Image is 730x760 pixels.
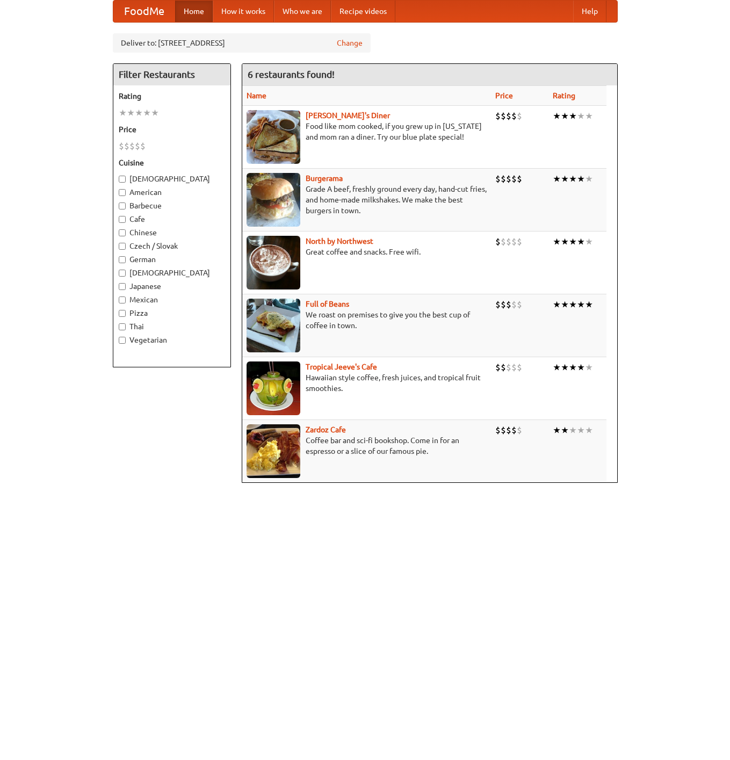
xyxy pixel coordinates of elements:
[119,270,126,277] input: [DEMOGRAPHIC_DATA]
[247,424,300,478] img: zardoz.jpg
[143,107,151,119] li: ★
[247,372,487,394] p: Hawaiian style coffee, fresh juices, and tropical fruit smoothies.
[585,110,593,122] li: ★
[495,91,513,100] a: Price
[119,157,225,168] h5: Cuisine
[569,424,577,436] li: ★
[119,107,127,119] li: ★
[247,236,300,289] img: north.jpg
[306,111,390,120] a: [PERSON_NAME]'s Diner
[119,202,126,209] input: Barbecue
[119,267,225,278] label: [DEMOGRAPHIC_DATA]
[248,69,335,79] ng-pluralize: 6 restaurants found!
[501,299,506,310] li: $
[495,361,501,373] li: $
[274,1,331,22] a: Who we are
[247,435,487,457] p: Coffee bar and sci-fi bookshop. Come in for an espresso or a slice of our famous pie.
[553,236,561,248] li: ★
[337,38,363,48] a: Change
[119,335,225,345] label: Vegetarian
[213,1,274,22] a: How it works
[247,247,487,257] p: Great coffee and snacks. Free wifi.
[553,91,575,100] a: Rating
[119,321,225,332] label: Thai
[119,254,225,265] label: German
[517,361,522,373] li: $
[585,299,593,310] li: ★
[577,299,585,310] li: ★
[306,300,349,308] b: Full of Beans
[247,299,300,352] img: beans.jpg
[569,173,577,185] li: ★
[127,107,135,119] li: ★
[119,241,225,251] label: Czech / Slovak
[135,107,143,119] li: ★
[495,299,501,310] li: $
[247,121,487,142] p: Food like mom cooked, if you grew up in [US_STATE] and mom ran a diner. Try our blue plate special!
[577,110,585,122] li: ★
[119,124,225,135] h5: Price
[119,310,126,317] input: Pizza
[517,173,522,185] li: $
[511,236,517,248] li: $
[495,236,501,248] li: $
[585,361,593,373] li: ★
[585,424,593,436] li: ★
[247,309,487,331] p: We roast on premises to give you the best cup of coffee in town.
[247,173,300,227] img: burgerama.jpg
[506,236,511,248] li: $
[119,308,225,319] label: Pizza
[506,110,511,122] li: $
[119,216,126,223] input: Cafe
[247,110,300,164] img: sallys.jpg
[501,424,506,436] li: $
[561,173,569,185] li: ★
[511,361,517,373] li: $
[495,110,501,122] li: $
[119,337,126,344] input: Vegetarian
[517,110,522,122] li: $
[577,173,585,185] li: ★
[577,236,585,248] li: ★
[506,299,511,310] li: $
[119,227,225,238] label: Chinese
[119,200,225,211] label: Barbecue
[119,256,126,263] input: German
[585,236,593,248] li: ★
[119,243,126,250] input: Czech / Slovak
[124,140,129,152] li: $
[151,107,159,119] li: ★
[517,424,522,436] li: $
[511,424,517,436] li: $
[517,236,522,248] li: $
[501,173,506,185] li: $
[501,110,506,122] li: $
[561,299,569,310] li: ★
[119,91,225,102] h5: Rating
[119,323,126,330] input: Thai
[119,214,225,225] label: Cafe
[140,140,146,152] li: $
[306,237,373,245] a: North by Northwest
[553,424,561,436] li: ★
[119,140,124,152] li: $
[569,110,577,122] li: ★
[119,229,126,236] input: Chinese
[569,299,577,310] li: ★
[553,361,561,373] li: ★
[306,425,346,434] a: Zardoz Cafe
[113,33,371,53] div: Deliver to: [STREET_ADDRESS]
[247,184,487,216] p: Grade A beef, freshly ground every day, hand-cut fries, and home-made milkshakes. We make the bes...
[495,173,501,185] li: $
[577,361,585,373] li: ★
[561,110,569,122] li: ★
[306,174,343,183] a: Burgerama
[331,1,395,22] a: Recipe videos
[247,361,300,415] img: jeeves.jpg
[119,173,225,184] label: [DEMOGRAPHIC_DATA]
[119,281,225,292] label: Japanese
[553,110,561,122] li: ★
